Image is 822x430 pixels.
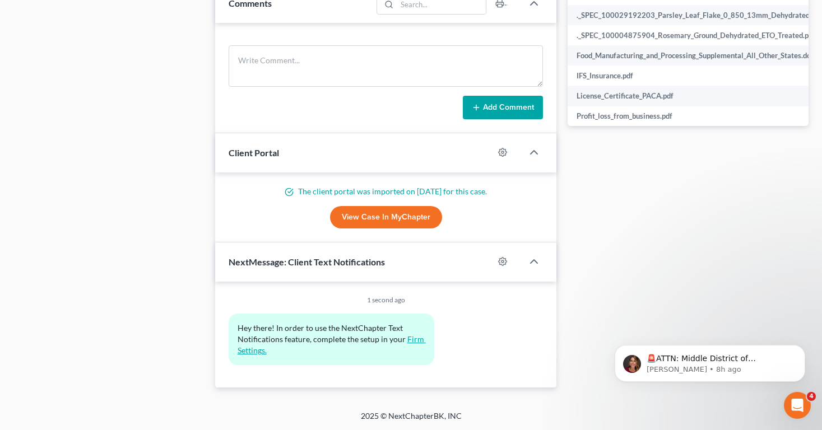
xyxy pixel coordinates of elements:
[784,392,811,419] iframe: Intercom live chat
[229,186,544,197] p: The client portal was imported on [DATE] for this case.
[229,147,279,158] span: Client Portal
[229,256,385,267] span: NextMessage: Client Text Notifications
[330,206,442,228] a: View Case in MyChapter
[238,323,406,344] span: Hey there! In order to use the NextChapter Text Notifications feature, complete the setup in your
[229,295,544,305] div: 1 second ago
[807,392,816,401] span: 4
[598,321,822,400] iframe: Intercom notifications message
[463,96,543,119] button: Add Comment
